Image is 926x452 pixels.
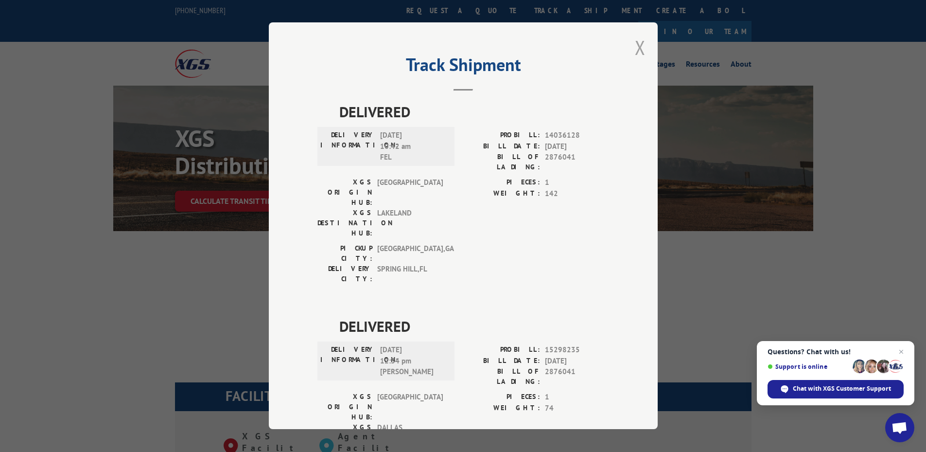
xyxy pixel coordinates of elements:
[768,348,904,356] span: Questions? Chat with us!
[317,58,609,76] h2: Track Shipment
[463,345,540,356] label: PROBILL:
[380,345,446,378] span: [DATE] 12:34 pm [PERSON_NAME]
[545,392,609,403] span: 1
[793,384,891,393] span: Chat with XGS Customer Support
[463,356,540,367] label: BILL DATE:
[545,367,609,387] span: 2876041
[545,345,609,356] span: 15298235
[768,363,849,370] span: Support is online
[885,413,914,442] div: Open chat
[317,178,372,208] label: XGS ORIGIN HUB:
[463,130,540,142] label: PROBILL:
[317,208,372,239] label: XGS DESTINATION HUB:
[635,35,646,60] button: Close modal
[895,346,907,358] span: Close chat
[463,141,540,152] label: BILL DATE:
[545,356,609,367] span: [DATE]
[317,264,372,285] label: DELIVERY CITY:
[377,264,443,285] span: SPRING HILL , FL
[545,130,609,142] span: 14036128
[377,244,443,264] span: [GEOGRAPHIC_DATA] , GA
[377,392,443,423] span: [GEOGRAPHIC_DATA]
[545,188,609,199] span: 142
[339,101,609,123] span: DELIVERED
[320,345,375,378] label: DELIVERY INFORMATION:
[463,152,540,173] label: BILL OF LADING:
[545,178,609,189] span: 1
[377,178,443,208] span: [GEOGRAPHIC_DATA]
[545,141,609,152] span: [DATE]
[320,130,375,163] label: DELIVERY INFORMATION:
[317,392,372,423] label: XGS ORIGIN HUB:
[463,188,540,199] label: WEIGHT:
[545,152,609,173] span: 2876041
[380,130,446,163] span: [DATE] 10:42 am FEL
[545,403,609,414] span: 74
[463,403,540,414] label: WEIGHT:
[339,316,609,338] span: DELIVERED
[317,244,372,264] label: PICKUP CITY:
[463,178,540,189] label: PIECES:
[377,208,443,239] span: LAKELAND
[463,392,540,403] label: PIECES:
[463,367,540,387] label: BILL OF LADING:
[768,380,904,398] div: Chat with XGS Customer Support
